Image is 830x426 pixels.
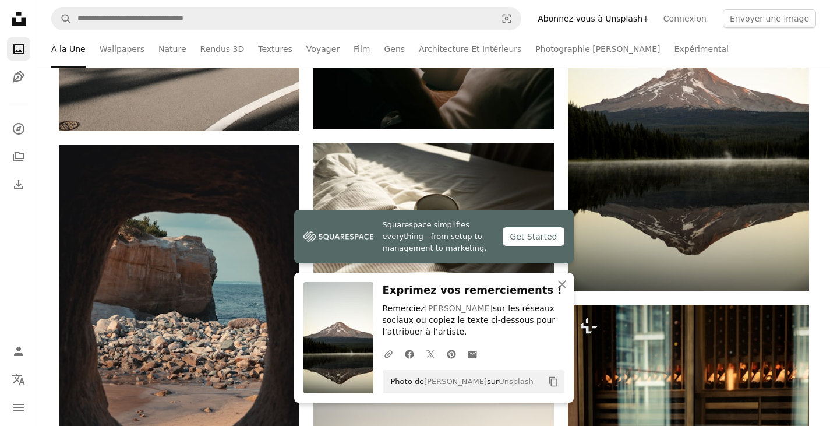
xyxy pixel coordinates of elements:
a: Abonnez-vous à Unsplash+ [531,9,656,28]
button: Copier dans le presse-papier [543,372,563,392]
a: Photos [7,37,30,61]
span: Photo de sur [385,372,534,391]
a: Wallpapers [100,30,144,68]
button: Recherche de visuels [493,8,521,30]
button: Menu [7,396,30,419]
a: Squarespace simplifies everything—from setup to management to marketing.Get Started [294,210,574,263]
a: Partagez-leTwitter [420,342,441,365]
form: Rechercher des visuels sur tout le site [51,7,521,30]
a: [PERSON_NAME] [425,304,492,314]
div: Get Started [503,227,564,246]
a: Connexion / S’inscrire [7,340,30,363]
button: Langue [7,368,30,391]
a: Reflet de la montagne dans un lac calme au lever du soleil [568,104,808,115]
a: Expérimental [674,30,729,68]
p: Remerciez sur les réseaux sociaux ou copiez le texte ci-dessous pour l’attribuer à l’artiste. [383,304,564,339]
a: Collections [7,145,30,168]
a: Voyager [306,30,340,68]
a: Film [354,30,370,68]
a: Partagez-lePinterest [441,342,462,365]
a: Unsplash [499,377,533,386]
a: Photographie [PERSON_NAME] [535,30,660,68]
a: Accueil — Unsplash [7,7,30,33]
img: file-1747939142011-51e5cc87e3c9 [303,228,373,245]
button: Envoyer une image [723,9,816,28]
a: Illustrations [7,65,30,89]
a: Connexion [656,9,714,28]
a: Textures [258,30,292,68]
a: Nature [158,30,186,68]
a: Rendus 3D [200,30,245,68]
a: Gens [384,30,405,68]
a: Vue à travers une grotte ouvrant sur une plage rocheuse et l’océan. [59,320,299,330]
a: Partagez-leFacebook [399,342,420,365]
a: Explorer [7,117,30,140]
h3: Exprimez vos remerciements ! [383,282,564,299]
img: Tasse de café sur literie blanche froissée [313,143,554,303]
a: Partager par mail [462,342,483,365]
a: Historique de téléchargement [7,173,30,196]
span: Squarespace simplifies everything—from setup to management to marketing. [383,219,494,254]
a: Architecture Et Intérieurs [419,30,521,68]
a: [PERSON_NAME] [424,377,487,386]
button: Rechercher sur Unsplash [52,8,72,30]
